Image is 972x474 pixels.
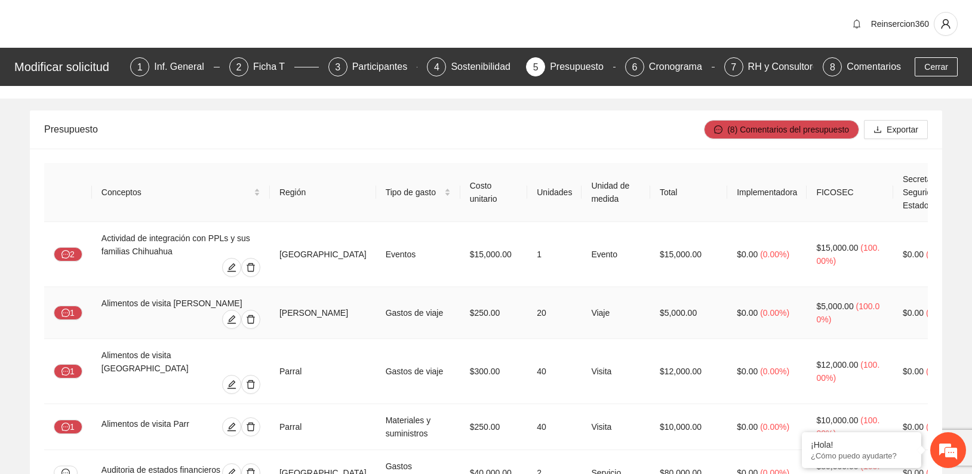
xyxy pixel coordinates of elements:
[926,250,955,259] span: ( 0.00% )
[650,404,727,450] td: $10,000.00
[54,247,82,261] button: message2
[731,62,736,72] span: 7
[848,19,866,29] span: bell
[61,309,70,318] span: message
[816,301,853,311] span: $5,000.00
[154,57,214,76] div: Inf. General
[582,222,650,287] td: Evento
[376,339,460,404] td: Gastos de viaje
[101,297,260,310] div: Alimentos de visita [PERSON_NAME]
[830,62,835,72] span: 8
[714,125,722,135] span: message
[386,186,442,199] span: Tipo de gasto
[92,163,270,222] th: Conceptos
[864,120,928,139] button: downloadExportar
[229,57,319,76] div: 2Ficha T
[328,57,418,76] div: 3Participantes
[54,420,82,434] button: message1
[54,364,82,378] button: message1
[926,308,955,318] span: ( 0.00% )
[650,287,727,339] td: $5,000.00
[924,60,948,73] span: Cerrar
[737,250,758,259] span: $0.00
[903,367,924,376] span: $0.00
[61,423,70,432] span: message
[376,163,460,222] th: Tipo de gasto
[582,404,650,450] td: Visita
[760,250,789,259] span: ( 0.00% )
[582,287,650,339] td: Viaje
[241,310,260,329] button: delete
[816,415,858,425] span: $10,000.00
[241,375,260,394] button: delete
[811,440,912,450] div: ¡Hola!
[223,263,241,272] span: edit
[915,57,958,76] button: Cerrar
[270,163,376,222] th: Región
[934,12,958,36] button: user
[903,308,924,318] span: $0.00
[934,19,957,29] span: user
[44,112,704,146] div: Presupuesto
[887,123,918,136] span: Exportar
[130,57,220,76] div: 1Inf. General
[625,57,715,76] div: 6Cronograma
[724,57,814,76] div: 7RH y Consultores
[527,287,582,339] td: 20
[54,306,82,320] button: message1
[760,308,789,318] span: ( 0.00% )
[632,62,637,72] span: 6
[101,232,260,258] div: Actividad de integración con PPLs y sus familias Chihuahua
[222,375,241,394] button: edit
[242,422,260,432] span: delete
[737,367,758,376] span: $0.00
[527,222,582,287] td: 1
[873,125,882,135] span: download
[526,57,616,76] div: 5Presupuesto
[101,417,206,436] div: Alimentos de visita Parr
[137,62,143,72] span: 1
[582,163,650,222] th: Unidad de medida
[376,287,460,339] td: Gastos de viaje
[242,263,260,272] span: delete
[727,123,849,136] span: (8) Comentarios del presupuesto
[427,57,516,76] div: 4Sostenibilidad
[847,57,901,76] div: Comentarios
[241,417,260,436] button: delete
[460,222,528,287] td: $15,000.00
[903,422,924,432] span: $0.00
[737,422,758,432] span: $0.00
[533,62,539,72] span: 5
[434,62,439,72] span: 4
[376,222,460,287] td: Eventos
[222,258,241,277] button: edit
[460,339,528,404] td: $300.00
[649,57,712,76] div: Cronograma
[926,367,955,376] span: ( 0.00% )
[223,315,241,324] span: edit
[527,404,582,450] td: 40
[807,163,893,222] th: FICOSEC
[335,62,340,72] span: 3
[14,57,123,76] div: Modificar solicitud
[760,422,789,432] span: ( 0.00% )
[460,287,528,339] td: $250.00
[650,339,727,404] td: $12,000.00
[101,186,251,199] span: Conceptos
[236,62,241,72] span: 2
[727,163,807,222] th: Implementadora
[704,120,859,139] button: message(8) Comentarios del presupuesto
[242,315,260,324] span: delete
[650,222,727,287] td: $15,000.00
[460,163,528,222] th: Costo unitario
[847,14,866,33] button: bell
[527,163,582,222] th: Unidades
[760,367,789,376] span: ( 0.00% )
[270,222,376,287] td: [GEOGRAPHIC_DATA]
[871,19,929,29] span: Reinsercion360
[270,404,376,450] td: Parral
[527,339,582,404] td: 40
[823,57,901,76] div: 8Comentarios
[270,339,376,404] td: Parral
[748,57,832,76] div: RH y Consultores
